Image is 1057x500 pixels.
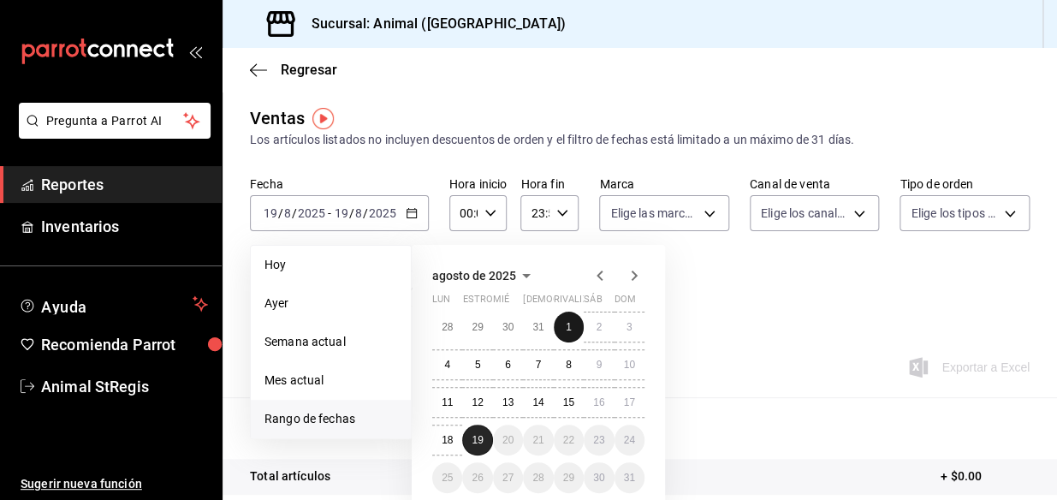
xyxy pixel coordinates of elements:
button: 7 de agosto de 2025 [523,349,553,380]
abbr: 12 de agosto de 2025 [472,396,483,408]
abbr: 31 de agosto de 2025 [624,472,635,484]
span: Ayer [264,295,397,312]
button: 1 de agosto de 2025 [554,312,584,342]
input: ---- [297,206,326,220]
abbr: miércoles [493,294,509,312]
abbr: 5 de agosto de 2025 [475,359,481,371]
span: / [278,206,283,220]
button: 25 de agosto de 2025 [432,462,462,493]
button: 22 de agosto de 2025 [554,425,584,455]
span: Elige los tipos de orden [911,205,998,222]
span: Mes actual [264,372,397,390]
font: Animal StRegis [41,378,149,396]
button: 27 de agosto de 2025 [493,462,523,493]
abbr: sábado [584,294,602,312]
input: -- [263,206,278,220]
button: 4 de agosto de 2025 [432,349,462,380]
button: 14 de agosto de 2025 [523,387,553,418]
button: 31 de julio de 2025 [523,312,553,342]
abbr: 16 de agosto de 2025 [593,396,604,408]
label: Hora fin [520,178,579,190]
span: Pregunta a Parrot AI [46,112,184,130]
label: Canal de venta [750,178,880,190]
abbr: 14 de agosto de 2025 [532,396,543,408]
button: open_drawer_menu [188,45,202,58]
button: 18 de agosto de 2025 [432,425,462,455]
abbr: 20 de agosto de 2025 [502,434,514,446]
button: 5 de agosto de 2025 [462,349,492,380]
span: Rango de fechas [264,410,397,428]
button: 17 de agosto de 2025 [615,387,644,418]
button: 2 de agosto de 2025 [584,312,614,342]
h3: Sucursal: Animal ([GEOGRAPHIC_DATA]) [298,14,566,34]
abbr: 28 de agosto de 2025 [532,472,543,484]
abbr: jueves [523,294,624,312]
font: Inventarios [41,217,119,235]
label: Hora inicio [449,178,508,190]
span: Regresar [281,62,337,78]
p: + $0.00 [941,467,1030,485]
div: Ventas [250,105,305,131]
label: Tipo de orden [900,178,1030,190]
label: Marca [599,178,729,190]
button: 3 de agosto de 2025 [615,312,644,342]
button: 10 de agosto de 2025 [615,349,644,380]
span: Elige las marcas [610,205,698,222]
button: 21 de agosto de 2025 [523,425,553,455]
button: 19 de agosto de 2025 [462,425,492,455]
abbr: 23 de agosto de 2025 [593,434,604,446]
abbr: 22 de agosto de 2025 [563,434,574,446]
abbr: 26 de agosto de 2025 [472,472,483,484]
button: 16 de agosto de 2025 [584,387,614,418]
span: agosto de 2025 [432,269,516,283]
font: Reportes [41,176,104,193]
span: Ayuda [41,294,186,314]
div: Los artículos listados no incluyen descuentos de orden y el filtro de fechas está limitado a un m... [250,131,1030,149]
abbr: lunes [432,294,450,312]
abbr: domingo [615,294,636,312]
img: Marcador de información sobre herramientas [312,108,334,129]
button: agosto de 2025 [432,265,537,286]
button: 8 de agosto de 2025 [554,349,584,380]
abbr: 15 de agosto de 2025 [563,396,574,408]
span: Semana actual [264,333,397,351]
abbr: 24 de agosto de 2025 [624,434,635,446]
abbr: 4 de agosto de 2025 [444,359,450,371]
abbr: 10 de agosto de 2025 [624,359,635,371]
abbr: 31 de julio de 2025 [532,321,543,333]
input: -- [354,206,363,220]
font: Recomienda Parrot [41,336,175,354]
abbr: 29 de agosto de 2025 [563,472,574,484]
abbr: 6 de agosto de 2025 [505,359,511,371]
span: Hoy [264,256,397,274]
button: 28 de agosto de 2025 [523,462,553,493]
abbr: 3 de agosto de 2025 [626,321,632,333]
abbr: viernes [554,294,601,312]
abbr: 1 de agosto de 2025 [566,321,572,333]
abbr: martes [462,294,516,312]
abbr: 7 de agosto de 2025 [536,359,542,371]
button: 26 de agosto de 2025 [462,462,492,493]
abbr: 27 de agosto de 2025 [502,472,514,484]
button: Pregunta a Parrot AI [19,103,211,139]
span: / [363,206,368,220]
a: Pregunta a Parrot AI [12,124,211,142]
abbr: 11 de agosto de 2025 [442,396,453,408]
button: 9 de agosto de 2025 [584,349,614,380]
abbr: 17 de agosto de 2025 [624,396,635,408]
input: -- [333,206,348,220]
button: 20 de agosto de 2025 [493,425,523,455]
abbr: 30 de agosto de 2025 [593,472,604,484]
label: Fecha [250,178,429,190]
abbr: 30 de julio de 2025 [502,321,514,333]
button: 29 de agosto de 2025 [554,462,584,493]
abbr: 13 de agosto de 2025 [502,396,514,408]
span: / [348,206,353,220]
abbr: 9 de agosto de 2025 [596,359,602,371]
p: Total artículos [250,467,330,485]
button: 23 de agosto de 2025 [584,425,614,455]
abbr: 2 de agosto de 2025 [596,321,602,333]
input: -- [283,206,292,220]
font: Sugerir nueva función [21,477,142,491]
